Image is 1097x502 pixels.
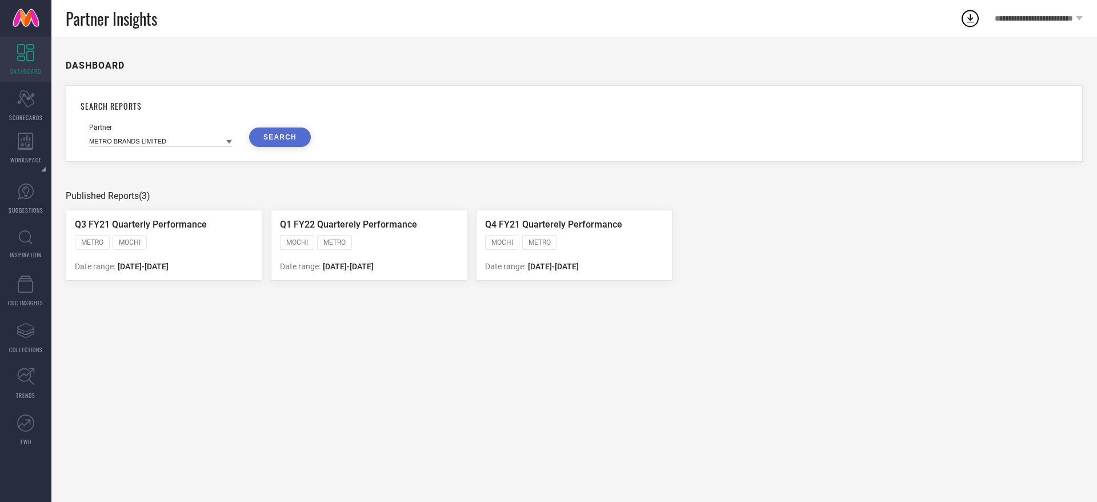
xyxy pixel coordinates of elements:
span: METRO [81,238,103,246]
span: COLLECTIONS [9,345,43,354]
span: MOCHI [119,238,141,246]
span: TRENDS [16,391,35,400]
h1: DASHBOARD [66,60,125,71]
span: Q4 FY21 Quarterely Performance [485,219,622,230]
span: [DATE] - [DATE] [118,262,169,271]
span: Partner Insights [66,7,157,30]
span: [DATE] - [DATE] [528,262,579,271]
span: INSPIRATION [10,250,42,259]
span: FWD [21,437,31,446]
span: CDC INSIGHTS [8,298,43,307]
span: DASHBOARD [10,67,41,75]
span: [DATE] - [DATE] [323,262,374,271]
h1: SEARCH REPORTS [81,100,1068,112]
span: METRO [323,238,346,246]
span: SUGGESTIONS [9,206,43,214]
span: MOCHI [491,238,513,246]
button: SEARCH [249,128,311,147]
span: WORKSPACE [10,156,42,164]
div: Open download list [960,8,980,29]
span: SCORECARDS [9,113,43,122]
div: Partner [89,123,232,132]
span: Q3 FY21 Quarterly Performance [75,219,207,230]
span: MOCHI [286,238,308,246]
span: Date range: [485,262,526,271]
span: Date range: [280,262,321,271]
span: METRO [529,238,551,246]
div: Published Reports (3) [66,190,1083,201]
span: Date range: [75,262,115,271]
span: Q1 FY22 Quarterely Performance [280,219,417,230]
